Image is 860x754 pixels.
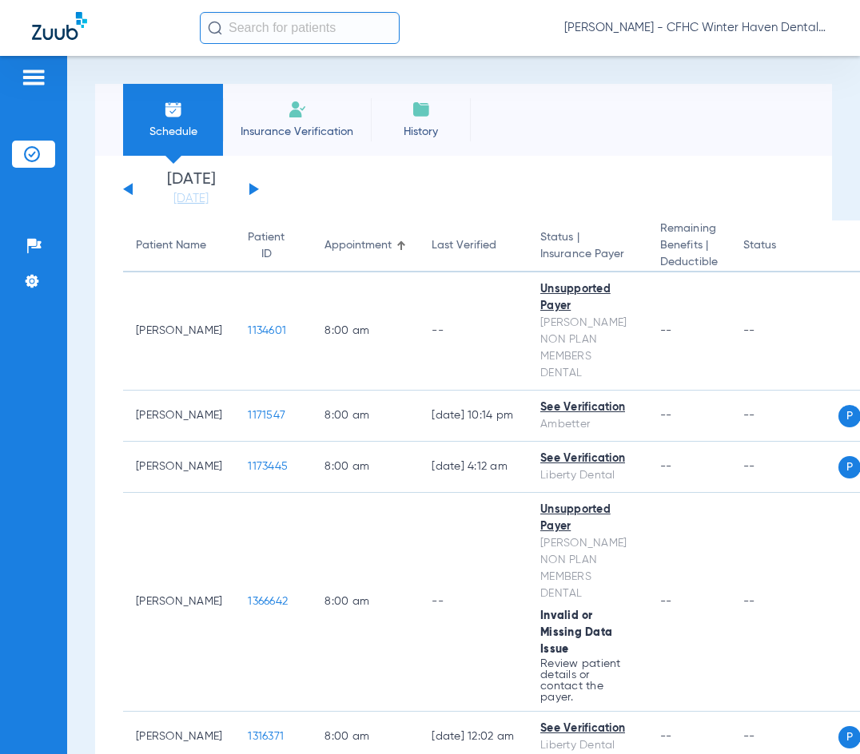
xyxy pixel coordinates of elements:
[540,416,635,433] div: Ambetter
[540,502,635,535] div: Unsupported Payer
[288,100,307,119] img: Manual Insurance Verification
[540,399,635,416] div: See Verification
[312,272,419,391] td: 8:00 AM
[383,124,459,140] span: History
[731,391,838,442] td: --
[248,325,286,336] span: 1134601
[248,596,288,607] span: 1366642
[123,442,235,493] td: [PERSON_NAME]
[235,124,359,140] span: Insurance Verification
[123,493,235,712] td: [PERSON_NAME]
[660,254,718,271] span: Deductible
[123,391,235,442] td: [PERSON_NAME]
[564,20,828,36] span: [PERSON_NAME] - CFHC Winter Haven Dental
[135,124,211,140] span: Schedule
[540,281,635,315] div: Unsupported Payer
[136,237,222,254] div: Patient Name
[419,442,528,493] td: [DATE] 4:12 AM
[528,220,647,272] th: Status |
[248,731,284,742] span: 1316371
[660,461,672,472] span: --
[660,731,672,742] span: --
[432,237,496,254] div: Last Verified
[164,100,183,119] img: Schedule
[540,450,635,467] div: See Verification
[660,596,672,607] span: --
[312,391,419,442] td: 8:00 AM
[136,237,206,254] div: Patient Name
[248,410,285,421] span: 1171547
[780,677,860,754] iframe: Chat Widget
[540,315,635,382] div: [PERSON_NAME] NON PLAN MEMBERS DENTAL
[324,237,392,254] div: Appointment
[324,237,406,254] div: Appointment
[123,272,235,391] td: [PERSON_NAME]
[412,100,431,119] img: History
[731,220,838,272] th: Status
[143,191,239,207] a: [DATE]
[540,535,635,602] div: [PERSON_NAME] NON PLAN MEMBERS DENTAL
[540,658,635,703] p: Review patient details or contact the payer.
[432,237,515,254] div: Last Verified
[312,493,419,712] td: 8:00 AM
[208,21,222,35] img: Search Icon
[419,391,528,442] td: [DATE] 10:14 PM
[731,493,838,712] td: --
[248,461,288,472] span: 1173445
[540,246,635,263] span: Insurance Payer
[248,229,285,263] div: Patient ID
[540,720,635,737] div: See Verification
[731,442,838,493] td: --
[540,737,635,754] div: Liberty Dental
[419,272,528,391] td: --
[312,442,419,493] td: 8:00 AM
[248,229,299,263] div: Patient ID
[419,493,528,712] td: --
[21,68,46,87] img: hamburger-icon
[660,410,672,421] span: --
[540,610,612,655] span: Invalid or Missing Data Issue
[200,12,400,44] input: Search for patients
[540,467,635,484] div: Liberty Dental
[143,172,239,207] li: [DATE]
[647,220,731,272] th: Remaining Benefits |
[660,325,672,336] span: --
[32,12,87,40] img: Zuub Logo
[731,272,838,391] td: --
